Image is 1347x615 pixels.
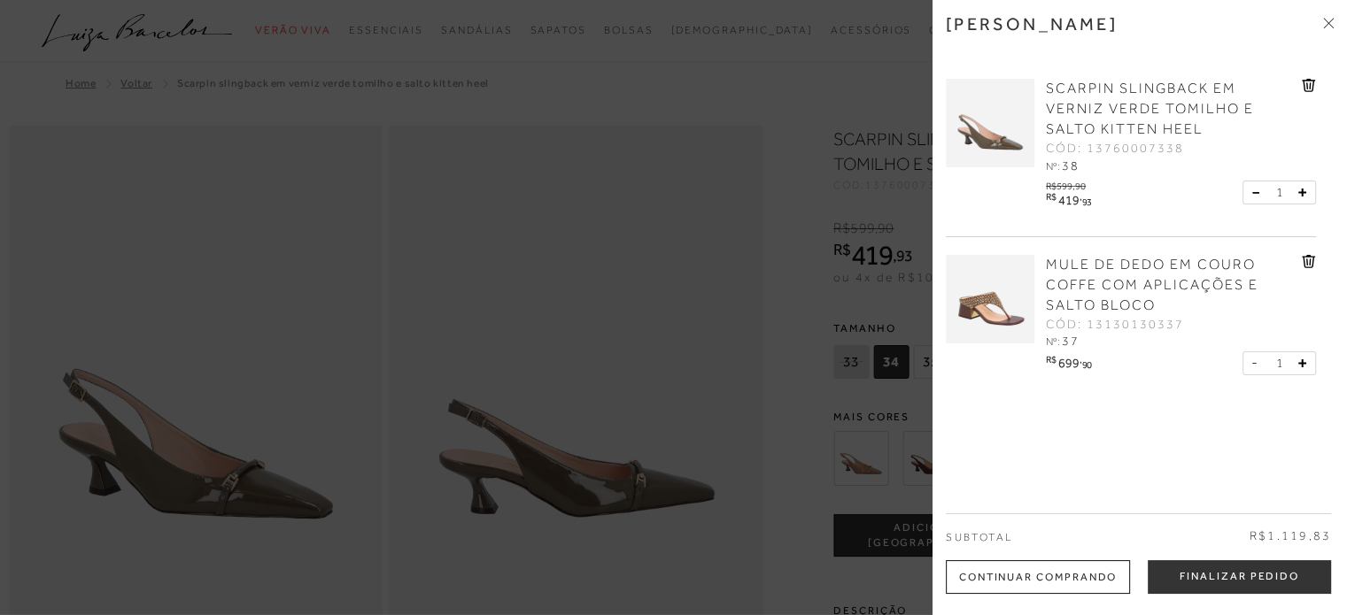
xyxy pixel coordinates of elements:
[1046,81,1254,137] span: SCARPIN SLINGBACK EM VERNIZ VERDE TOMILHO E SALTO KITTEN HEEL
[1046,192,1056,202] i: R$
[1058,193,1080,207] span: 419
[1062,158,1080,173] span: 38
[946,79,1034,167] img: SCARPIN SLINGBACK EM VERNIZ VERDE TOMILHO E SALTO KITTEN HEEL
[1046,176,1095,191] div: R$599,90
[1046,316,1184,334] span: CÓD: 13130130337
[1275,183,1282,202] span: 1
[946,13,1118,35] h3: [PERSON_NAME]
[1046,255,1297,316] a: MULE DE DEDO EM COURO COFFE COM APLICAÇÕES E SALTO BLOCO
[946,560,1130,594] div: Continuar Comprando
[1080,355,1092,365] i: ,
[1062,334,1080,348] span: 37
[1046,140,1184,158] span: CÓD: 13760007338
[1250,527,1331,545] span: R$1.119,83
[1046,257,1258,313] span: MULE DE DEDO EM COURO COFFE COM APLICAÇÕES E SALTO BLOCO
[1148,560,1331,594] button: Finalizar Pedido
[1046,160,1060,173] span: Nº:
[1046,79,1297,140] a: SCARPIN SLINGBACK EM VERNIZ VERDE TOMILHO E SALTO KITTEN HEEL
[1082,359,1092,370] span: 90
[1046,355,1056,365] i: R$
[946,531,1012,543] span: Subtotal
[1082,196,1092,207] span: 93
[1080,192,1092,202] i: ,
[1058,356,1080,370] span: 699
[1275,354,1282,373] span: 1
[946,255,1034,343] img: MULE DE DEDO EM COURO COFFE COM APLICAÇÕES E SALTO BLOCO
[1046,335,1060,348] span: Nº:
